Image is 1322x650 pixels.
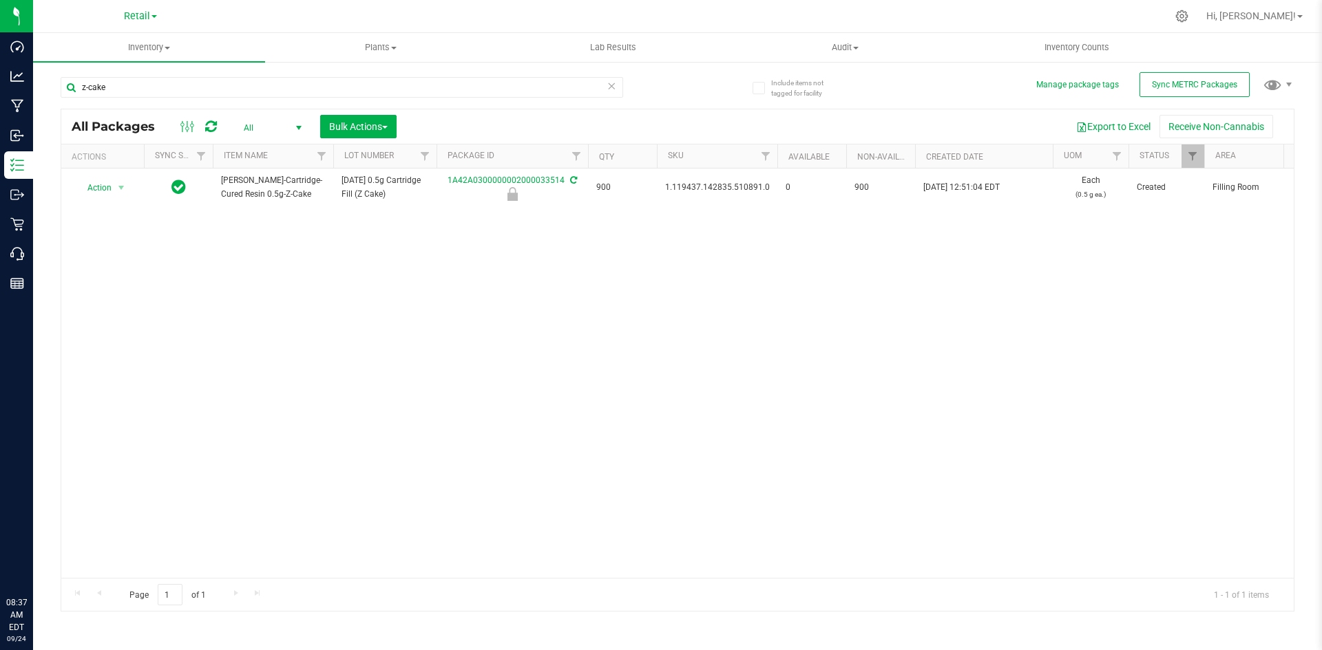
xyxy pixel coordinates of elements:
[72,152,138,162] div: Actions
[568,175,577,185] span: Sync from Compliance System
[190,144,213,168] a: Filter
[788,152,830,162] a: Available
[72,119,169,134] span: All Packages
[607,77,616,95] span: Clear
[171,177,186,197] span: In Sync
[1182,144,1204,168] a: Filter
[414,144,437,168] a: Filter
[10,158,24,172] inline-svg: Inventory
[599,152,614,162] a: Qty
[961,33,1193,62] a: Inventory Counts
[10,69,24,83] inline-svg: Analytics
[155,151,208,160] a: Sync Status
[1137,181,1196,194] span: Created
[266,41,496,54] span: Plants
[33,33,265,62] a: Inventory
[10,99,24,113] inline-svg: Manufacturing
[221,174,325,200] span: [PERSON_NAME]-Cartridge-Cured Resin 0.5g-Z-Cake
[1140,151,1169,160] a: Status
[668,151,684,160] a: SKU
[857,152,919,162] a: Non-Available
[10,217,24,231] inline-svg: Retail
[124,10,150,22] span: Retail
[755,144,777,168] a: Filter
[1152,80,1237,89] span: Sync METRC Packages
[6,596,27,633] p: 08:37 AM EDT
[113,178,130,197] span: select
[771,78,840,98] span: Include items not tagged for facility
[6,633,27,644] p: 09/24
[75,178,112,197] span: Action
[344,151,394,160] a: Lot Number
[1213,181,1299,194] span: Filling Room
[10,188,24,202] inline-svg: Outbound
[926,152,983,162] a: Created Date
[565,144,588,168] a: Filter
[729,33,961,62] a: Audit
[10,40,24,54] inline-svg: Dashboard
[448,175,565,185] a: 1A42A0300000002000033514
[342,174,428,200] span: [DATE] 0.5g Cartridge Fill (Z Cake)
[1203,584,1280,605] span: 1 - 1 of 1 items
[1173,10,1190,23] div: Manage settings
[265,33,497,62] a: Plants
[329,121,388,132] span: Bulk Actions
[923,181,1000,194] span: [DATE] 12:51:04 EDT
[311,144,333,168] a: Filter
[1140,72,1250,97] button: Sync METRC Packages
[571,41,655,54] span: Lab Results
[10,277,24,290] inline-svg: Reports
[61,77,623,98] input: Search Package ID, Item Name, SKU, Lot or Part Number...
[448,151,494,160] a: Package ID
[118,584,217,605] span: Page of 1
[1061,188,1120,201] p: (0.5 g ea.)
[1026,41,1128,54] span: Inventory Counts
[434,187,590,201] div: Newly Received
[497,33,729,62] a: Lab Results
[224,151,268,160] a: Item Name
[854,181,907,194] span: 900
[1106,144,1129,168] a: Filter
[10,247,24,261] inline-svg: Call Center
[1036,79,1119,91] button: Manage package tags
[665,181,770,194] span: 1.119437.142835.510891.0
[14,540,55,581] iframe: Resource center
[10,129,24,142] inline-svg: Inbound
[158,584,182,605] input: 1
[1206,10,1296,21] span: Hi, [PERSON_NAME]!
[1160,115,1273,138] button: Receive Non-Cannabis
[730,41,961,54] span: Audit
[320,115,397,138] button: Bulk Actions
[1064,151,1082,160] a: UOM
[1067,115,1160,138] button: Export to Excel
[786,181,838,194] span: 0
[33,41,265,54] span: Inventory
[1215,151,1236,160] a: Area
[596,181,649,194] span: 900
[1061,174,1120,200] span: Each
